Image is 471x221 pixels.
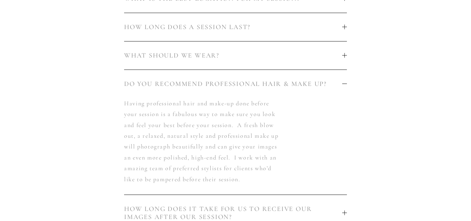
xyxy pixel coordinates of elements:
button: HOW LONG DOES A SESSION LAST? [124,13,347,41]
span: WHAT SHOULD WE WEAR? [124,51,342,60]
button: WHAT SHOULD WE WEAR? [124,41,347,70]
p: Having professional hair and make-up done before your session is a fabulous way to make sure you ... [124,98,280,185]
button: DO YOU RECOMMEND PROFESSIONAL HAIR & MAKE UP? [124,70,347,98]
span: HOW LONG DOES A SESSION LAST? [124,23,342,31]
span: DO YOU RECOMMEND PROFESSIONAL HAIR & MAKE UP? [124,80,342,88]
span: HOW LONG DOES IT TAKE FOR US TO RECEIVE OUR IMAGES AFTER OUR SESSION? [124,205,342,221]
div: DO YOU RECOMMEND PROFESSIONAL HAIR & MAKE UP? [124,98,347,195]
